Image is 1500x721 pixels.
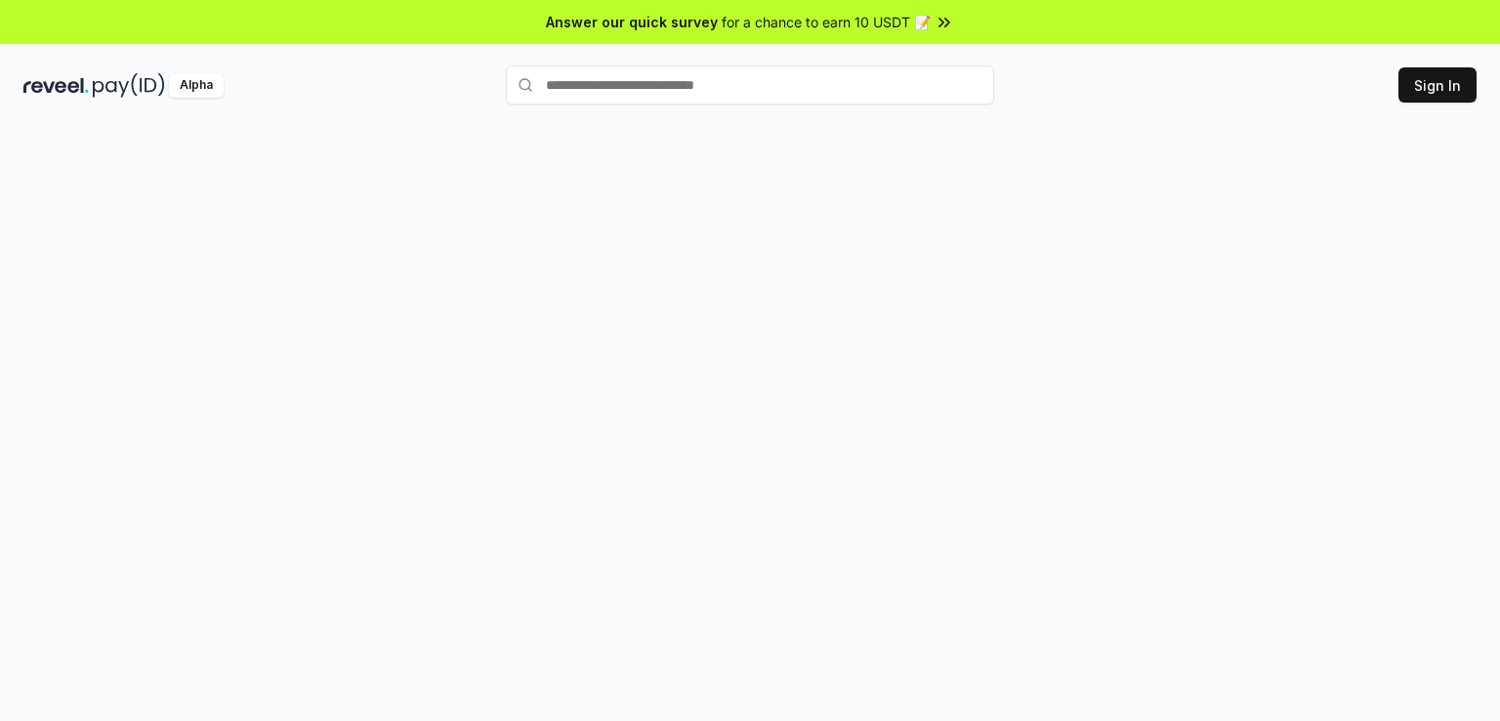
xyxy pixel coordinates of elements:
[722,12,931,32] span: for a chance to earn 10 USDT 📝
[93,73,165,98] img: pay_id
[23,73,89,98] img: reveel_dark
[1398,67,1477,103] button: Sign In
[546,12,718,32] span: Answer our quick survey
[169,73,224,98] div: Alpha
